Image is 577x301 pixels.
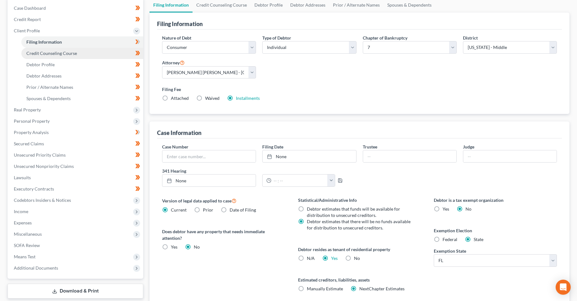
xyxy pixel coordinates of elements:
a: Lawsuits [9,172,143,183]
a: Unsecured Nonpriority Claims [9,161,143,172]
span: Lawsuits [14,175,31,180]
label: 341 Hearing [159,168,359,174]
div: Filing Information [157,20,203,28]
a: Property Analysis [9,127,143,138]
a: Prior / Alternate Names [21,82,143,93]
span: Expenses [14,220,32,225]
label: Type of Debtor [262,35,291,41]
label: Chapter of Bankruptcy [363,35,407,41]
a: None [263,150,356,162]
span: Credit Counseling Course [26,51,77,56]
span: Federal [443,237,457,242]
a: Executory Contracts [9,183,143,195]
span: Yes [443,206,449,212]
label: Case Number [162,143,188,150]
span: Attached [171,95,189,101]
a: Installments [236,95,260,101]
span: Means Test [14,254,35,259]
span: Codebtors Insiders & Notices [14,197,71,203]
label: Nature of Debt [162,35,191,41]
span: Unsecured Priority Claims [14,152,66,158]
span: Executory Contracts [14,186,54,191]
input: -- : -- [271,175,328,186]
label: Version of legal data applied to case [162,197,285,204]
span: Debtor Profile [26,62,55,67]
a: Download & Print [8,284,143,298]
span: Personal Property [14,118,50,124]
span: No [465,206,471,212]
label: Estimated creditors, liabilities, assets [298,277,421,283]
span: Property Analysis [14,130,49,135]
span: Date of Filing [230,207,256,212]
span: Manually Estimate [307,286,343,291]
label: District [463,35,478,41]
span: SOFA Review [14,243,40,248]
span: Waived [205,95,220,101]
label: Debtor resides as tenant of residential property [298,246,421,253]
label: Exemption Election [434,227,557,234]
label: Attorney [162,59,185,66]
span: Prior [203,207,213,212]
span: Prior / Alternate Names [26,84,73,90]
a: None [162,175,256,186]
span: Miscellaneous [14,231,42,237]
label: Does debtor have any property that needs immediate attention? [162,228,285,241]
span: Case Dashboard [14,5,46,11]
a: Credit Counseling Course [21,48,143,59]
a: Debtor Addresses [21,70,143,82]
div: Case Information [157,129,201,137]
span: Additional Documents [14,265,58,271]
span: No [194,244,200,250]
span: Secured Claims [14,141,44,146]
span: Client Profile [14,28,40,33]
a: Case Dashboard [9,3,143,14]
label: Exemption State [434,248,466,254]
span: Current [171,207,187,212]
span: Debtor estimates that there will be no funds available for distribution to unsecured creditors. [307,219,411,230]
span: Debtor Addresses [26,73,62,78]
span: N/A [307,255,315,261]
input: -- [363,150,456,162]
span: Debtor estimates that funds will be available for distribution to unsecured creditors. [307,206,400,218]
label: Filing Fee [162,86,557,93]
a: Filing Information [21,36,143,48]
span: Filing Information [26,39,62,45]
span: No [354,255,360,261]
span: State [474,237,483,242]
span: Unsecured Nonpriority Claims [14,164,74,169]
span: Real Property [14,107,41,112]
span: Income [14,209,28,214]
span: NextChapter Estimates [359,286,405,291]
span: Spouses & Dependents [26,96,71,101]
a: Spouses & Dependents [21,93,143,104]
input: Enter case number... [162,150,256,162]
span: Yes [171,244,177,250]
div: Open Intercom Messenger [556,280,571,295]
span: Credit Report [14,17,41,22]
a: Secured Claims [9,138,143,149]
a: Yes [331,255,338,261]
a: Debtor Profile [21,59,143,70]
label: Statistical/Administrative Info [298,197,421,203]
label: Trustee [363,143,377,150]
input: -- [463,150,557,162]
a: SOFA Review [9,240,143,251]
a: Credit Report [9,14,143,25]
label: Judge [463,143,474,150]
label: Filing Date [262,143,283,150]
a: Unsecured Priority Claims [9,149,143,161]
label: Debtor is a tax exempt organization [434,197,557,203]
